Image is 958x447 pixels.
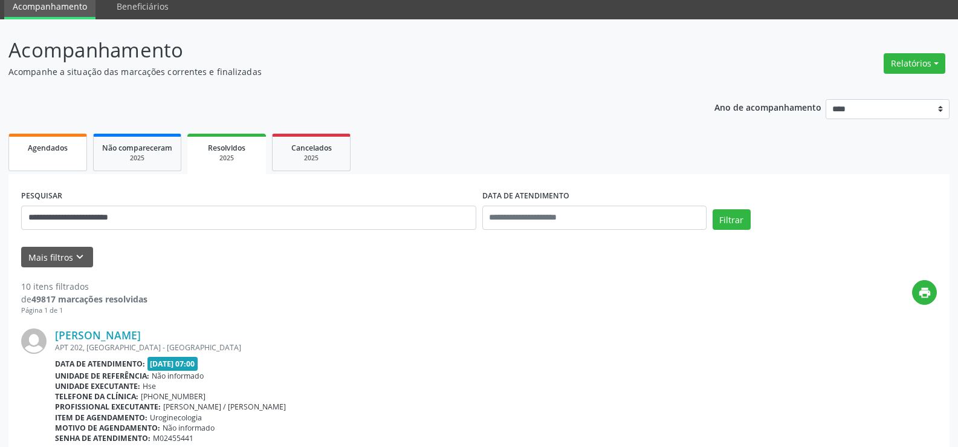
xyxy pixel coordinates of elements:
[8,35,667,65] p: Acompanhamento
[21,280,147,293] div: 10 itens filtrados
[141,391,206,402] span: [PHONE_NUMBER]
[55,391,138,402] b: Telefone da clínica:
[21,305,147,316] div: Página 1 de 1
[150,413,202,423] span: Uroginecologia
[884,53,945,74] button: Relatórios
[912,280,937,305] button: print
[482,187,569,206] label: DATA DE ATENDIMENTO
[55,433,150,443] b: Senha de atendimento:
[55,359,145,369] b: Data de atendimento:
[163,402,286,412] span: [PERSON_NAME] / [PERSON_NAME]
[21,328,47,354] img: img
[55,371,149,381] b: Unidade de referência:
[28,143,68,153] span: Agendados
[55,402,161,412] b: Profissional executante:
[102,154,172,163] div: 2025
[153,433,193,443] span: M02455441
[21,293,147,305] div: de
[152,371,204,381] span: Não informado
[8,65,667,78] p: Acompanhe a situação das marcações correntes e finalizadas
[21,247,93,268] button: Mais filtroskeyboard_arrow_down
[918,286,931,299] i: print
[21,187,62,206] label: PESQUISAR
[143,381,156,391] span: Hse
[714,99,821,114] p: Ano de acompanhamento
[55,381,140,391] b: Unidade executante:
[55,423,160,433] b: Motivo de agendamento:
[55,413,147,423] b: Item de agendamento:
[713,209,751,230] button: Filtrar
[73,250,86,264] i: keyboard_arrow_down
[55,342,937,353] div: APT 202, [GEOGRAPHIC_DATA] - [GEOGRAPHIC_DATA]
[31,293,147,305] strong: 49817 marcações resolvidas
[291,143,332,153] span: Cancelados
[281,154,341,163] div: 2025
[208,143,245,153] span: Resolvidos
[196,154,257,163] div: 2025
[102,143,172,153] span: Não compareceram
[163,423,215,433] span: Não informado
[55,328,141,342] a: [PERSON_NAME]
[147,357,198,371] span: [DATE] 07:00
